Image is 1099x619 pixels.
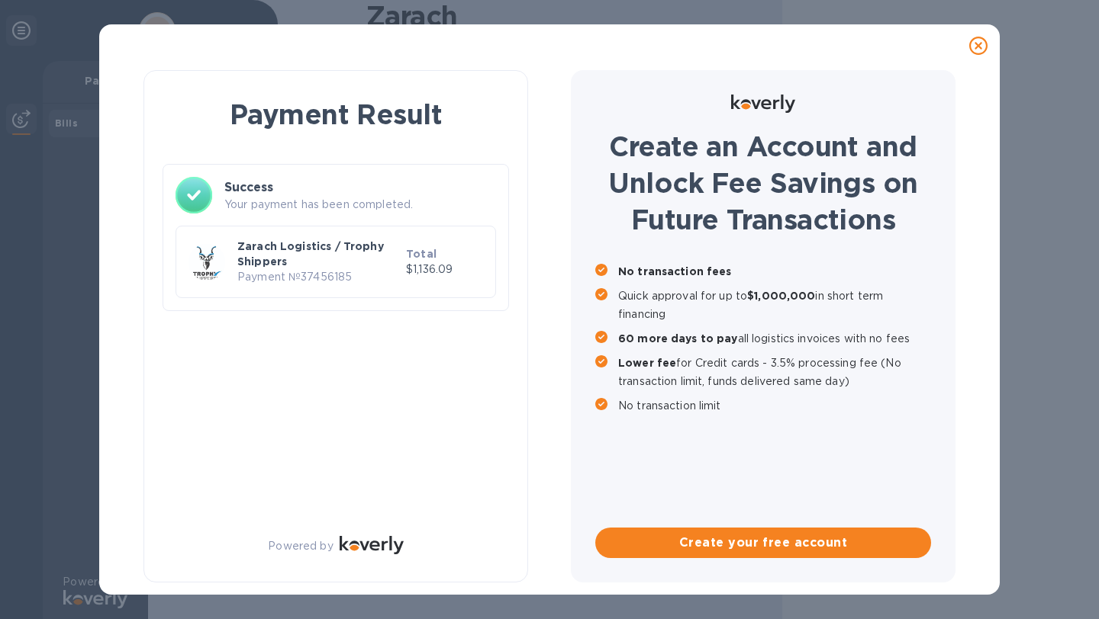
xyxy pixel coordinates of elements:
[224,178,496,197] h3: Success
[169,95,503,133] h1: Payment Result
[224,197,496,213] p: Your payment has been completed.
[406,261,483,277] p: $1,136.09
[237,239,400,269] p: Zarach Logistics / Trophy Shippers
[340,536,404,554] img: Logo
[608,534,919,552] span: Create your free account
[618,396,931,415] p: No transaction limit
[731,95,795,113] img: Logo
[618,287,931,323] p: Quick approval for up to in short term financing
[268,538,333,554] p: Powered by
[618,357,676,369] b: Lower fee
[406,248,437,260] b: Total
[595,528,931,558] button: Create your free account
[618,354,931,390] p: for Credit cards - 3.5% processing fee (No transaction limit, funds delivered same day)
[747,290,815,302] b: $1,000,000
[618,329,931,348] p: all logistics invoices with no fees
[237,269,400,285] p: Payment № 37456185
[595,128,931,238] h1: Create an Account and Unlock Fee Savings on Future Transactions
[618,265,732,277] b: No transaction fees
[618,332,738,345] b: 60 more days to pay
